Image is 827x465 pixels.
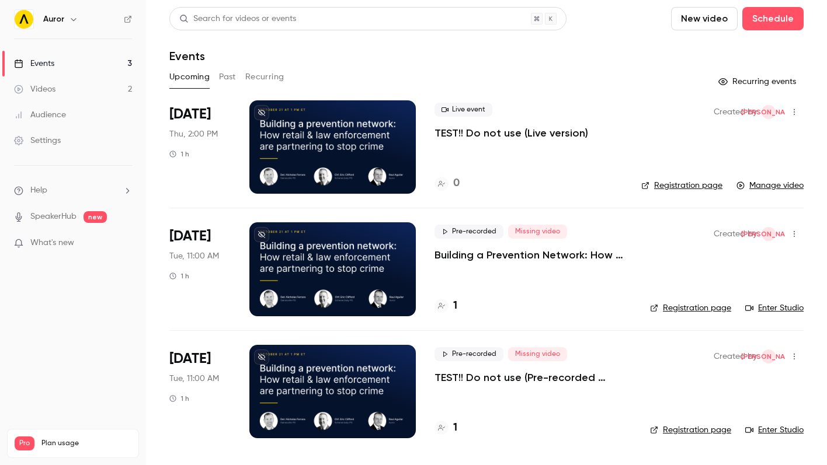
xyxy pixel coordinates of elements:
[671,7,738,30] button: New video
[169,222,231,316] div: Oct 21 Tue, 1:00 PM (America/New York)
[169,394,189,403] div: 1 h
[14,83,55,95] div: Videos
[435,248,631,262] a: Building a Prevention Network: How Retail and Law Enforcement Are Partnering to Stop Crime
[169,149,189,159] div: 1 h
[453,298,457,314] h4: 1
[741,227,797,241] span: [PERSON_NAME]
[762,349,776,363] span: Jamie Orsbourn
[84,211,107,223] span: new
[762,227,776,241] span: Jamie Orsbourn
[736,180,804,191] a: Manage video
[741,105,797,119] span: [PERSON_NAME]
[219,68,236,86] button: Past
[762,105,776,119] span: Jamie Orsbourn
[453,420,457,436] h4: 1
[169,105,211,124] span: [DATE]
[169,227,211,246] span: [DATE]
[30,211,77,223] a: SpeakerHub
[15,10,33,29] img: Auror
[508,347,567,361] span: Missing video
[508,225,567,239] span: Missing video
[14,109,66,121] div: Audience
[14,135,61,146] div: Settings
[169,349,211,368] span: [DATE]
[435,126,588,140] a: TEST!! Do not use (Live version)
[435,420,457,436] a: 1
[169,100,231,194] div: Oct 10 Fri, 9:00 AM (Pacific/Auckland)
[435,176,460,191] a: 0
[169,68,210,86] button: Upcoming
[435,103,492,117] span: Live event
[14,184,132,197] li: help-dropdown-opener
[179,13,296,25] div: Search for videos or events
[641,180,722,191] a: Registration page
[714,105,757,119] span: Created by
[745,302,804,314] a: Enter Studio
[169,128,218,140] span: Thu, 2:00 PM
[169,49,205,63] h1: Events
[41,439,131,448] span: Plan usage
[43,13,64,25] h6: Auror
[435,370,631,384] a: TEST!! Do not use (Pre-recorded version)
[650,424,731,436] a: Registration page
[435,225,503,239] span: Pre-recorded
[169,271,189,281] div: 1 h
[714,349,757,363] span: Created by
[435,298,457,314] a: 1
[435,347,503,361] span: Pre-recorded
[713,72,804,91] button: Recurring events
[745,424,804,436] a: Enter Studio
[169,373,219,384] span: Tue, 11:00 AM
[742,7,804,30] button: Schedule
[741,349,797,363] span: [PERSON_NAME]
[169,250,219,262] span: Tue, 11:00 AM
[30,184,47,197] span: Help
[245,68,284,86] button: Recurring
[30,237,74,249] span: What's new
[118,238,132,249] iframe: Noticeable Trigger
[650,302,731,314] a: Registration page
[15,436,34,450] span: Pro
[14,58,54,69] div: Events
[169,345,231,438] div: Oct 21 Tue, 1:00 PM (America/New York)
[453,176,460,191] h4: 0
[714,227,757,241] span: Created by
